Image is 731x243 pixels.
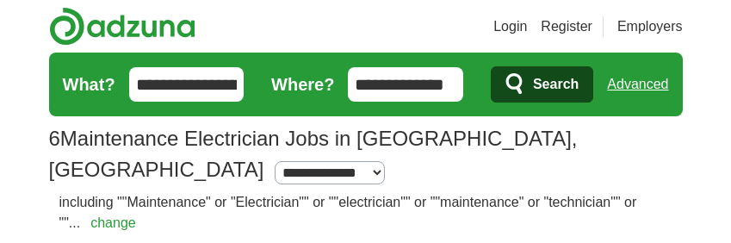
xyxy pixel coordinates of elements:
[617,16,683,37] a: Employers
[59,192,672,234] h2: including ""Maintenance" or "Electrician"" or ""electrician"" or ""maintenance" or "technician"" ...
[541,16,592,37] a: Register
[49,127,578,181] h1: Maintenance Electrician Jobs in [GEOGRAPHIC_DATA], [GEOGRAPHIC_DATA]
[271,72,334,97] label: Where?
[533,67,579,102] span: Search
[49,7,195,46] img: Adzuna logo
[49,123,60,154] span: 6
[90,215,136,230] a: change
[493,16,527,37] a: Login
[491,66,593,103] button: Search
[63,72,115,97] label: What?
[607,67,668,102] a: Advanced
